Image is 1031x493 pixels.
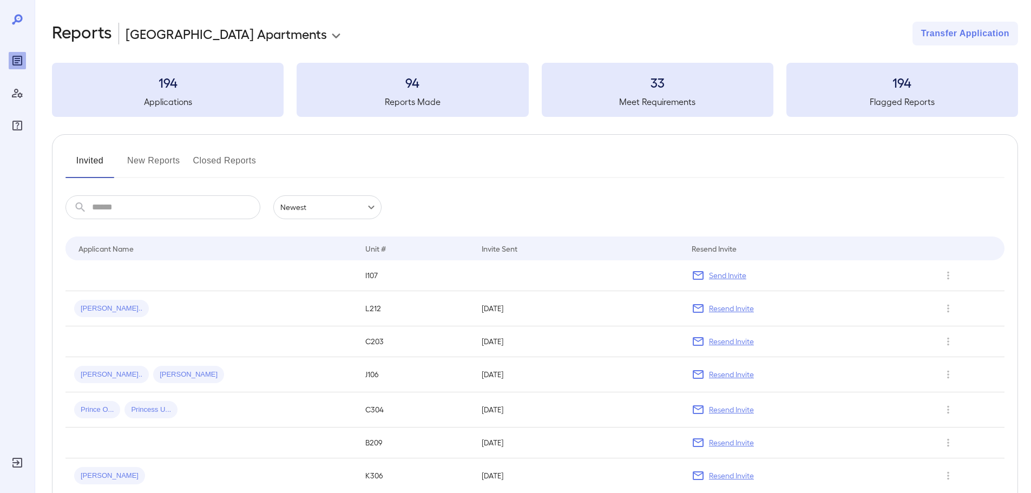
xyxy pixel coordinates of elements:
[357,291,473,326] td: L212
[65,152,114,178] button: Invited
[940,267,957,284] button: Row Actions
[482,242,517,255] div: Invite Sent
[52,74,284,91] h3: 194
[74,304,149,314] span: [PERSON_NAME]..
[124,405,178,415] span: Princess U...
[365,242,386,255] div: Unit #
[542,74,773,91] h3: 33
[473,428,682,458] td: [DATE]
[940,401,957,418] button: Row Actions
[297,95,528,108] h5: Reports Made
[126,25,327,42] p: [GEOGRAPHIC_DATA] Apartments
[52,63,1018,117] summary: 194Applications94Reports Made33Meet Requirements194Flagged Reports
[9,117,26,134] div: FAQ
[940,467,957,484] button: Row Actions
[52,22,112,45] h2: Reports
[9,84,26,102] div: Manage Users
[473,326,682,357] td: [DATE]
[940,333,957,350] button: Row Actions
[709,369,754,380] p: Resend Invite
[357,428,473,458] td: B209
[692,242,737,255] div: Resend Invite
[786,95,1018,108] h5: Flagged Reports
[912,22,1018,45] button: Transfer Application
[709,336,754,347] p: Resend Invite
[940,434,957,451] button: Row Actions
[709,470,754,481] p: Resend Invite
[297,74,528,91] h3: 94
[357,357,473,392] td: J106
[52,95,284,108] h5: Applications
[74,471,145,481] span: [PERSON_NAME]
[78,242,134,255] div: Applicant Name
[473,291,682,326] td: [DATE]
[357,260,473,291] td: I107
[542,95,773,108] h5: Meet Requirements
[127,152,180,178] button: New Reports
[940,366,957,383] button: Row Actions
[473,357,682,392] td: [DATE]
[153,370,224,380] span: [PERSON_NAME]
[9,52,26,69] div: Reports
[709,270,746,281] p: Send Invite
[74,370,149,380] span: [PERSON_NAME]..
[9,454,26,471] div: Log Out
[357,326,473,357] td: C203
[709,404,754,415] p: Resend Invite
[786,74,1018,91] h3: 194
[473,392,682,428] td: [DATE]
[193,152,257,178] button: Closed Reports
[940,300,957,317] button: Row Actions
[273,195,382,219] div: Newest
[357,392,473,428] td: C304
[709,437,754,448] p: Resend Invite
[709,303,754,314] p: Resend Invite
[74,405,120,415] span: Prince O...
